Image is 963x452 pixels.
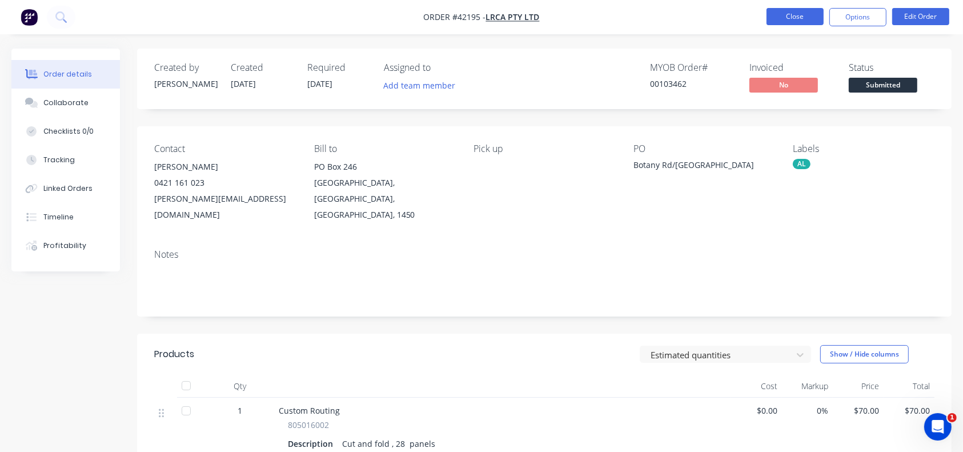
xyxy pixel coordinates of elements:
[829,8,886,26] button: Options
[749,78,818,92] span: No
[650,62,736,73] div: MYOB Order #
[11,60,120,89] button: Order details
[424,12,486,23] span: Order #42195 -
[307,62,370,73] div: Required
[279,405,340,416] span: Custom Routing
[833,375,884,398] div: Price
[849,62,934,73] div: Status
[11,174,120,203] button: Linked Orders
[43,183,93,194] div: Linked Orders
[43,212,74,222] div: Timeline
[11,117,120,146] button: Checklists 0/0
[849,78,917,92] span: Submitted
[154,159,296,175] div: [PERSON_NAME]
[384,62,498,73] div: Assigned to
[633,143,775,154] div: PO
[43,241,86,251] div: Profitability
[154,347,194,361] div: Products
[11,146,120,174] button: Tracking
[43,155,75,165] div: Tracking
[787,405,828,417] span: 0%
[11,89,120,117] button: Collaborate
[837,405,879,417] span: $70.00
[231,78,256,89] span: [DATE]
[924,413,952,441] iframe: Intercom live chat
[314,159,456,175] div: PO Box 246
[314,159,456,223] div: PO Box 246[GEOGRAPHIC_DATA], [GEOGRAPHIC_DATA], [GEOGRAPHIC_DATA], 1450
[43,69,92,79] div: Order details
[884,375,934,398] div: Total
[633,159,775,175] div: Botany Rd/[GEOGRAPHIC_DATA]
[154,143,296,154] div: Contact
[206,375,274,398] div: Qty
[782,375,833,398] div: Markup
[378,78,462,93] button: Add team member
[231,62,294,73] div: Created
[849,78,917,95] button: Submitted
[892,8,949,25] button: Edit Order
[154,191,296,223] div: [PERSON_NAME][EMAIL_ADDRESS][DOMAIN_NAME]
[474,143,615,154] div: Pick up
[820,345,909,363] button: Show / Hide columns
[767,8,824,25] button: Close
[793,159,810,169] div: AL
[43,98,89,108] div: Collaborate
[21,9,38,26] img: Factory
[314,143,456,154] div: Bill to
[154,249,934,260] div: Notes
[154,62,217,73] div: Created by
[288,419,329,431] span: 805016002
[736,405,777,417] span: $0.00
[154,78,217,90] div: [PERSON_NAME]
[793,143,934,154] div: Labels
[11,203,120,231] button: Timeline
[888,405,930,417] span: $70.00
[307,78,332,89] span: [DATE]
[11,231,120,260] button: Profitability
[650,78,736,90] div: 00103462
[43,126,94,137] div: Checklists 0/0
[288,435,338,452] div: Description
[948,413,957,422] span: 1
[486,12,540,23] a: LRCA Pty Ltd
[338,435,440,452] div: Cut and fold , 28 panels
[731,375,782,398] div: Cost
[314,175,456,223] div: [GEOGRAPHIC_DATA], [GEOGRAPHIC_DATA], [GEOGRAPHIC_DATA], 1450
[384,78,462,93] button: Add team member
[154,159,296,223] div: [PERSON_NAME]0421 161 023[PERSON_NAME][EMAIL_ADDRESS][DOMAIN_NAME]
[154,175,296,191] div: 0421 161 023
[238,405,242,417] span: 1
[749,62,835,73] div: Invoiced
